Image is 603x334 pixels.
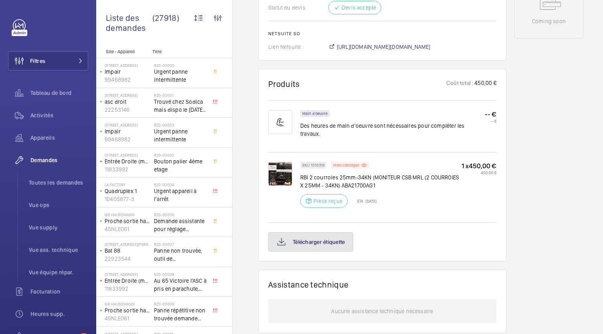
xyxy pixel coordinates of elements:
[105,153,151,157] p: [STREET_ADDRESS]
[29,201,88,209] span: Vue ops
[105,272,151,277] p: [STREET_ADDRESS]
[154,157,207,173] span: Bouton palier 4ème etage
[105,63,151,68] p: [STREET_ADDRESS]
[105,225,151,233] p: 45NLE061
[29,179,88,187] span: Toutes les demandes
[300,122,485,138] p: Des heures de main d'oeuvre sont nécessaires pour compléter les travaux.
[105,68,151,76] p: Impair
[302,164,324,167] p: SKU 1010319
[30,57,45,65] span: Filtres
[352,199,376,203] p: ETA : [DATE]
[8,51,88,70] button: Filtres
[331,299,433,323] p: Aucune assistance technique nécessaire
[30,111,88,119] span: Activités
[106,13,152,33] span: Liste des demandes
[105,306,151,314] p: Proche sortie hall Pelletier
[154,187,207,203] span: Urgent appareil à l’arrêt
[30,134,88,142] span: Appareils
[105,277,151,285] p: Entrée Droite (monte-charge)
[461,170,496,175] p: 450,00 €
[152,49,205,54] p: Titre
[268,110,292,134] img: muscle-sm.svg
[154,93,207,98] h2: R20-00001
[154,247,207,263] span: Panne non trouvée, outil de déverouillouge impératif pour le diagnostic
[485,110,496,119] p: -- €
[154,272,207,277] h2: R20-00008
[446,79,473,89] p: Coût total :
[333,164,359,167] p: Hors catalogue
[105,242,151,247] p: [STREET_ADDRESS][PERSON_NAME]
[154,98,207,114] span: Trouvé chez Sodica mais dispo le [DATE] [URL][DOMAIN_NAME]
[532,17,566,25] p: Coming soon
[328,43,431,51] a: [URL][DOMAIN_NAME][DOMAIN_NAME]
[105,127,151,135] p: Impair
[154,63,207,68] h2: R20-00005
[154,242,207,247] h2: R20-00007
[105,76,151,84] p: 99468982
[105,302,151,306] p: 6/8 Haussmann
[300,173,461,189] p: RBI 2 courroies 25mm-34KN (MONITEUR CSB MRL (2 COURROIES X 25MM - 34KN) ABA21700AG1
[154,123,207,127] h2: R20-00003
[154,127,207,143] span: Urgent panne intermittente
[96,49,149,54] p: Site - Appareil
[337,43,431,51] span: [URL][DOMAIN_NAME][DOMAIN_NAME]
[302,112,328,115] p: Main d'oeuvre
[105,182,151,187] p: La Factory
[154,212,207,217] h2: R20-00006
[105,165,151,173] p: 11833992
[105,247,151,255] p: Bat 88
[30,310,88,318] span: Heures supp.
[268,31,496,36] h2: Netsuite SO
[105,98,151,106] p: asc droit
[30,156,88,164] span: Demandes
[105,157,151,165] p: Entrée Droite (monte-charge)
[154,277,207,293] span: Au 65 Victoire l'ASC à pris en parachute, toutes les sécu coupé, il est au 3 ème, asc sans machin...
[29,223,88,231] span: Vue supply
[268,280,348,290] h1: Assistance technique
[461,162,496,170] p: 1 x 450,00 €
[105,93,151,98] p: [STREET_ADDRESS]
[314,197,342,205] p: Pièce reçue
[154,217,207,233] span: Demande assistante pour réglage d'opérateurs porte cabine double accès
[105,255,151,263] p: 22923544
[105,187,151,195] p: Quadruplex 1
[268,79,300,89] h1: Produits
[29,246,88,254] span: Vue ass. technique
[105,195,151,203] p: 10405877-3
[105,123,151,127] p: [STREET_ADDRESS]
[485,119,496,123] p: -- €
[154,68,207,84] span: Urgent panne intermittente
[29,268,88,276] span: Vue équipe répar.
[105,212,151,217] p: 6/8 Haussmann
[154,302,207,306] h2: R20-00009
[154,182,207,187] h2: R20-00004
[268,232,353,252] button: Télécharger étiquette
[154,153,207,157] h2: R20-00002
[30,89,88,97] span: Tableau de bord
[30,288,88,296] span: Facturation
[105,314,151,322] p: 45NLE061
[105,106,151,114] p: 22253146
[473,79,496,89] p: 450,00 €
[105,217,151,225] p: Proche sortie hall Pelletier
[154,306,207,322] span: Panne répétitive non trouvée demande assistance expert technique
[268,162,292,186] img: wIgHJq7W71UOsLrou-7pEvGaBv0BRS6QWBA_CcZ0nP4Ooa-Z.png
[105,285,151,293] p: 11833992
[105,135,151,143] p: 99468982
